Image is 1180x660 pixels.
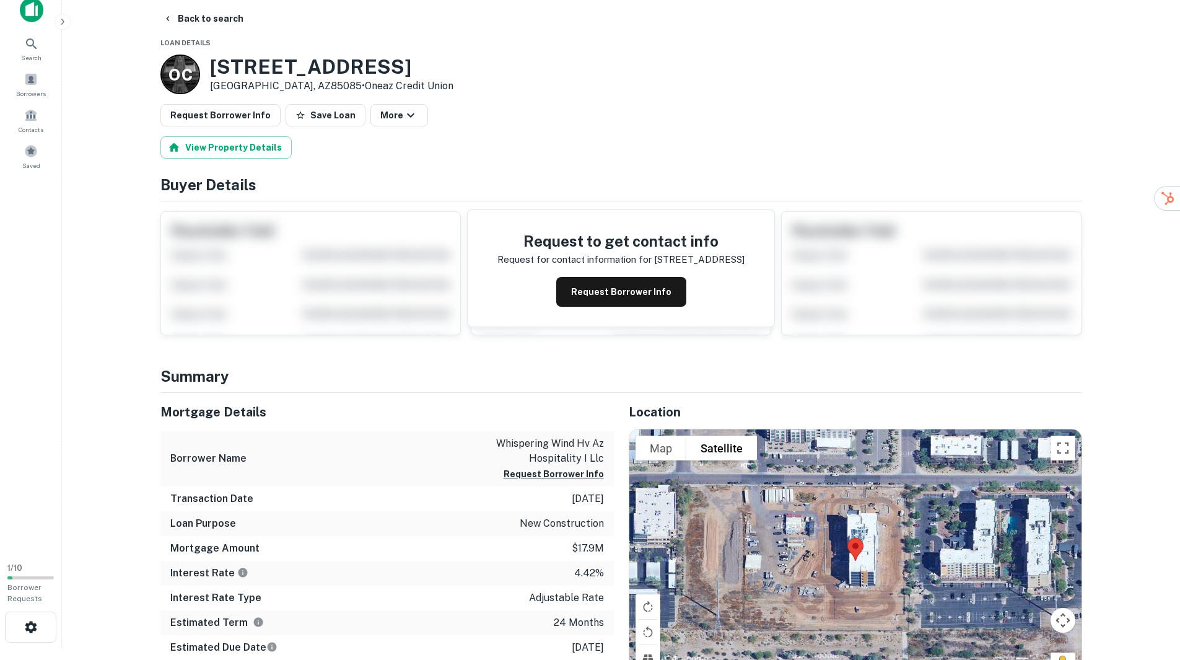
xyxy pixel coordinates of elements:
button: Back to search [158,7,248,30]
h4: Summary [160,365,1082,387]
p: adjustable rate [529,591,604,605]
h6: Interest Rate Type [170,591,261,605]
button: View Property Details [160,136,292,159]
button: Request Borrower Info [504,467,604,482]
p: $17.9m [572,541,604,556]
button: Map camera controls [1051,608,1075,633]
svg: The interest rates displayed on the website are for informational purposes only and may be report... [237,567,248,578]
h6: Borrower Name [170,451,247,466]
h6: Loan Purpose [170,516,236,531]
a: Search [4,32,58,65]
svg: Estimate is based on a standard schedule for this type of loan. [266,641,278,653]
iframe: Chat Widget [1118,521,1180,581]
a: Oneaz Credit Union [365,80,453,92]
h6: Mortgage Amount [170,541,260,556]
p: [DATE] [572,640,604,655]
span: Contacts [19,125,43,134]
p: O C [168,63,191,87]
p: 24 months [554,615,604,630]
h4: Request to get contact info [497,230,745,252]
button: Request Borrower Info [160,104,281,126]
p: new construction [520,516,604,531]
a: Contacts [4,103,58,137]
button: Show street map [636,436,686,460]
button: Show satellite imagery [686,436,757,460]
h5: Mortgage Details [160,403,614,421]
p: Request for contact information for [497,252,652,267]
span: Saved [22,161,40,170]
button: More [370,104,428,126]
button: Rotate map clockwise [636,594,660,619]
p: [STREET_ADDRESS] [654,252,745,267]
button: Request Borrower Info [556,277,686,307]
h3: [STREET_ADDRESS] [210,55,453,79]
button: Rotate map counterclockwise [636,620,660,645]
h6: Estimated Term [170,615,264,630]
span: 1 / 10 [7,563,22,573]
span: Borrowers [16,89,46,99]
h6: Estimated Due Date [170,640,278,655]
h5: Location [629,403,1082,421]
button: Toggle fullscreen view [1051,436,1075,460]
p: whispering wind hv az hospitality i llc [492,436,604,466]
h6: Interest Rate [170,566,248,581]
p: [DATE] [572,491,604,506]
a: Saved [4,139,58,173]
p: 4.42% [574,566,604,581]
button: Save Loan [286,104,365,126]
svg: Term is based on a standard schedule for this type of loan. [253,617,264,628]
p: [GEOGRAPHIC_DATA], AZ85085 • [210,79,453,94]
a: Borrowers [4,68,58,101]
span: Search [21,53,42,63]
h4: Buyer Details [160,174,1082,196]
span: Loan Details [160,39,211,46]
span: Borrower Requests [7,583,42,603]
h6: Transaction Date [170,491,253,506]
